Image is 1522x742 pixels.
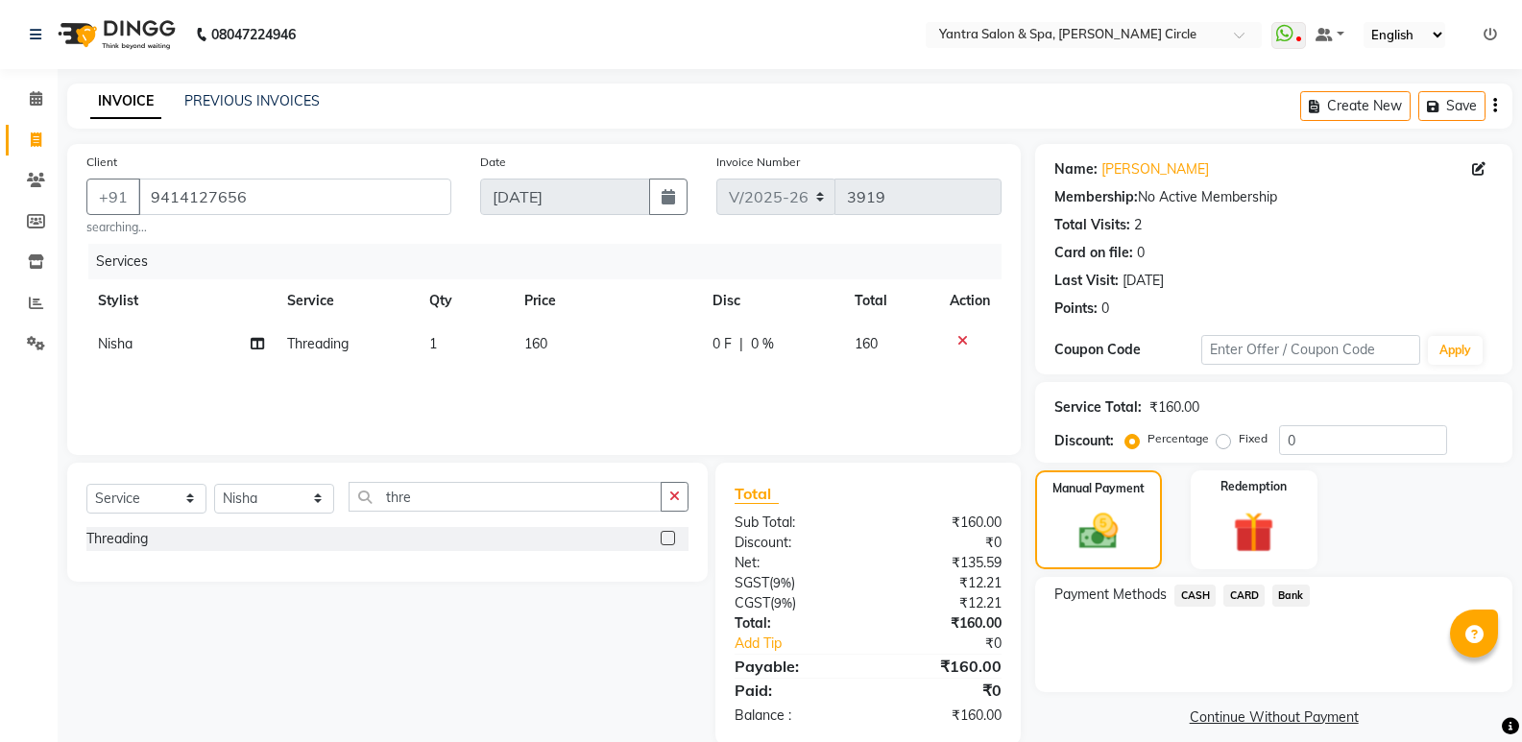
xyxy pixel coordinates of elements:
[843,279,938,323] th: Total
[720,533,868,553] div: Discount:
[855,335,878,352] span: 160
[86,529,148,549] div: Threading
[868,533,1016,553] div: ₹0
[720,655,868,678] div: Payable:
[735,574,769,591] span: SGST
[1039,707,1509,728] a: Continue Without Payment
[1220,478,1287,495] label: Redemption
[480,154,506,171] label: Date
[524,335,547,352] span: 160
[429,335,437,352] span: 1
[774,595,792,610] span: 9%
[893,634,1016,654] div: ₹0
[1272,585,1310,607] span: Bank
[1223,585,1265,607] span: CARD
[938,279,1002,323] th: Action
[287,335,349,352] span: Threading
[1137,243,1145,263] div: 0
[735,484,779,504] span: Total
[49,8,181,61] img: logo
[138,179,451,215] input: Search by Name/Mobile/Email/Code
[713,334,732,354] span: 0 F
[716,154,800,171] label: Invoice Number
[868,573,1016,593] div: ₹12.21
[1418,91,1486,121] button: Save
[1101,159,1209,180] a: [PERSON_NAME]
[1054,187,1493,207] div: No Active Membership
[1123,271,1164,291] div: [DATE]
[211,8,296,61] b: 08047224946
[773,575,791,590] span: 9%
[720,513,868,533] div: Sub Total:
[720,593,868,613] div: ( )
[349,482,662,512] input: Search or Scan
[868,613,1016,634] div: ₹160.00
[1054,340,1200,360] div: Coupon Code
[1054,271,1119,291] div: Last Visit:
[1054,431,1114,451] div: Discount:
[184,92,320,109] a: PREVIOUS INVOICES
[1054,159,1098,180] div: Name:
[418,279,513,323] th: Qty
[1148,430,1209,447] label: Percentage
[86,279,276,323] th: Stylist
[1134,215,1142,235] div: 2
[868,553,1016,573] div: ₹135.59
[720,679,868,702] div: Paid:
[86,179,140,215] button: +91
[868,679,1016,702] div: ₹0
[1054,397,1142,418] div: Service Total:
[1054,299,1098,319] div: Points:
[720,553,868,573] div: Net:
[1149,397,1199,418] div: ₹160.00
[1054,243,1133,263] div: Card on file:
[88,244,1016,279] div: Services
[1300,91,1411,121] button: Create New
[735,594,770,611] span: CGST
[701,279,843,323] th: Disc
[90,84,161,119] a: INVOICE
[86,154,117,171] label: Client
[720,573,868,593] div: ( )
[86,219,451,236] small: searching...
[868,706,1016,726] div: ₹160.00
[751,334,774,354] span: 0 %
[1201,335,1420,365] input: Enter Offer / Coupon Code
[739,334,743,354] span: |
[276,279,418,323] th: Service
[1054,585,1167,605] span: Payment Methods
[1239,430,1268,447] label: Fixed
[1052,480,1145,497] label: Manual Payment
[720,613,868,634] div: Total:
[513,279,702,323] th: Price
[1067,509,1130,554] img: _cash.svg
[868,513,1016,533] div: ₹160.00
[1101,299,1109,319] div: 0
[720,706,868,726] div: Balance :
[1054,187,1138,207] div: Membership:
[1054,215,1130,235] div: Total Visits:
[868,655,1016,678] div: ₹160.00
[1174,585,1216,607] span: CASH
[1220,507,1287,558] img: _gift.svg
[868,593,1016,613] div: ₹12.21
[98,335,133,352] span: Nisha
[720,634,893,654] a: Add Tip
[1428,336,1483,365] button: Apply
